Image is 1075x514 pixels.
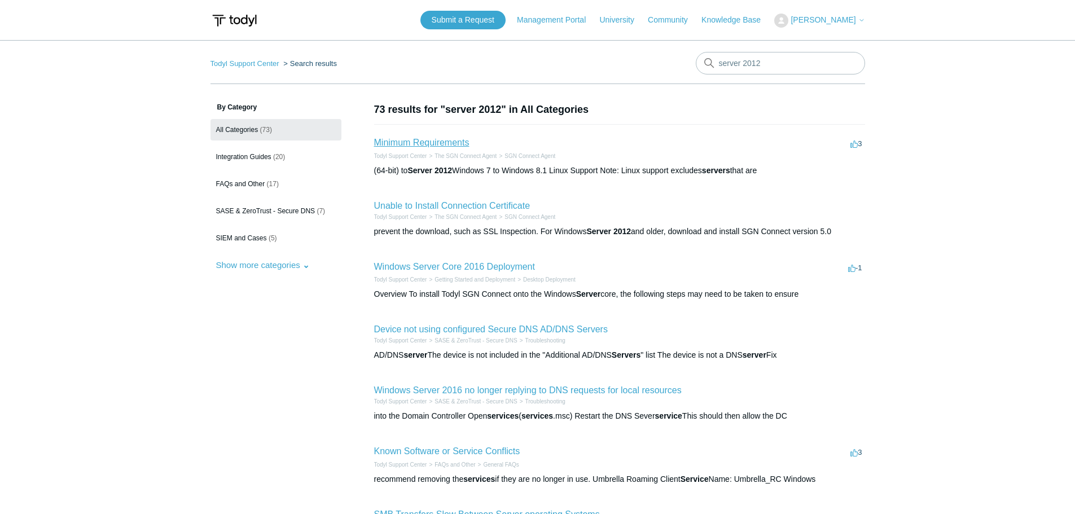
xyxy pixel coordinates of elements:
[260,126,272,134] span: (73)
[497,213,555,221] li: SGN Connect Agent
[701,14,772,26] a: Knowledge Base
[435,462,475,468] a: FAQs and Other
[374,201,530,210] a: Unable to Install Connection Certificate
[515,275,576,284] li: Desktop Deployment
[374,385,682,395] a: Windows Server 2016 no longer replying to DNS requests for local resources
[216,180,265,188] span: FAQs and Other
[517,14,597,26] a: Management Portal
[521,411,553,420] em: services
[487,411,519,420] em: services
[374,275,427,284] li: Todyl Support Center
[525,398,565,405] a: Troubleshooting
[374,349,865,361] div: AD/DNS The device is not included in the "Additional AD/DNS " list The device is not a DNS Fix
[476,460,519,469] li: General FAQs
[210,59,279,68] a: Todyl Support Center
[374,138,470,147] a: Minimum Requirements
[210,10,258,31] img: Todyl Support Center Help Center home page
[407,166,452,175] em: Server 2012
[374,153,427,159] a: Todyl Support Center
[504,153,555,159] a: SGN Connect Agent
[374,152,427,160] li: Todyl Support Center
[586,227,631,236] em: Server 2012
[435,398,517,405] a: SASE & ZeroTrust - Secure DNS
[576,289,601,298] em: Server
[850,139,862,148] span: 3
[403,350,427,359] em: server
[281,59,337,68] li: Search results
[374,336,427,345] li: Todyl Support Center
[374,276,427,283] a: Todyl Support Center
[435,214,497,220] a: The SGN Connect Agent
[483,462,519,468] a: General FAQs
[791,15,855,24] span: [PERSON_NAME]
[427,275,515,284] li: Getting Started and Deployment
[374,473,865,485] div: recommend removing the if they are no longer in use. Umbrella Roaming Client Name: Umbrella_RC Wi...
[210,254,315,275] button: Show more categories
[210,227,341,249] a: SIEM and Cases (5)
[696,52,865,74] input: Search
[599,14,645,26] a: University
[655,411,682,420] em: service
[497,152,555,160] li: SGN Connect Agent
[374,462,427,468] a: Todyl Support Center
[463,475,495,484] em: services
[374,165,865,177] div: (64-bit) to Windows 7 to Windows 8.1 Linux Support Note: Linux support excludes that are
[517,397,565,406] li: Troubleshooting
[374,214,427,220] a: Todyl Support Center
[210,200,341,222] a: SASE & ZeroTrust - Secure DNS (7)
[210,146,341,168] a: Integration Guides (20)
[374,337,427,344] a: Todyl Support Center
[517,336,565,345] li: Troubleshooting
[427,397,517,406] li: SASE & ZeroTrust - Secure DNS
[743,350,766,359] em: server
[427,460,475,469] li: FAQs and Other
[427,336,517,345] li: SASE & ZeroTrust - Secure DNS
[273,153,285,161] span: (20)
[267,180,279,188] span: (17)
[374,226,865,238] div: prevent the download, such as SSL Inspection. For Windows and older, download and install SGN Con...
[612,350,640,359] em: Servers
[210,173,341,195] a: FAQs and Other (17)
[374,446,520,456] a: Known Software or Service Conflicts
[648,14,699,26] a: Community
[210,59,282,68] li: Todyl Support Center
[523,276,576,283] a: Desktop Deployment
[374,324,608,334] a: Device not using configured Secure DNS AD/DNS Servers
[427,152,497,160] li: The SGN Connect Agent
[420,11,506,29] a: Submit a Request
[216,126,258,134] span: All Categories
[435,153,497,159] a: The SGN Connect Agent
[435,337,517,344] a: SASE & ZeroTrust - Secure DNS
[374,102,865,117] h1: 73 results for "server 2012" in All Categories
[374,410,865,422] div: into the Domain Controller Open ( .msc) Restart the DNS Sever This should then allow the DC
[848,263,862,272] span: -1
[374,397,427,406] li: Todyl Support Center
[317,207,325,215] span: (7)
[374,460,427,469] li: Todyl Support Center
[374,398,427,405] a: Todyl Support Center
[774,14,865,28] button: [PERSON_NAME]
[374,213,427,221] li: Todyl Support Center
[374,288,865,300] div: Overview To install Todyl SGN Connect onto the Windows core, the following steps may need to be t...
[210,102,341,112] h3: By Category
[504,214,555,220] a: SGN Connect Agent
[216,153,271,161] span: Integration Guides
[269,234,277,242] span: (5)
[681,475,709,484] em: Service
[374,262,535,271] a: Windows Server Core 2016 Deployment
[427,213,497,221] li: The SGN Connect Agent
[435,276,515,283] a: Getting Started and Deployment
[702,166,730,175] em: servers
[525,337,565,344] a: Troubleshooting
[216,234,267,242] span: SIEM and Cases
[850,448,862,456] span: 3
[210,119,341,140] a: All Categories (73)
[216,207,315,215] span: SASE & ZeroTrust - Secure DNS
